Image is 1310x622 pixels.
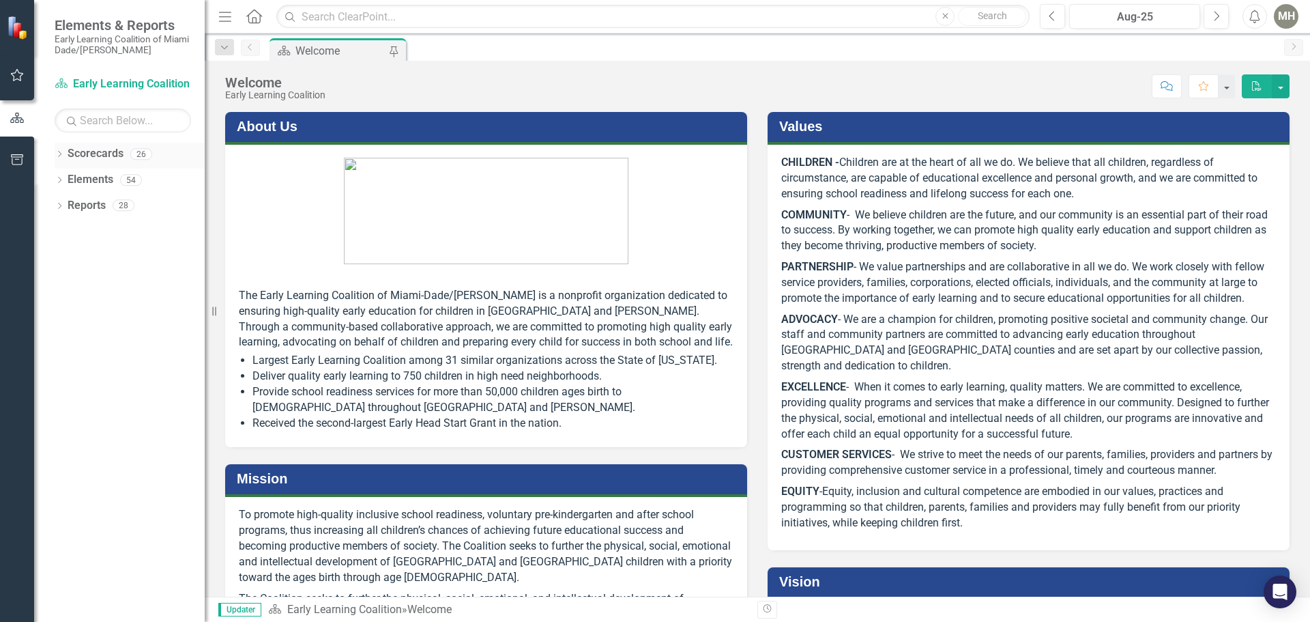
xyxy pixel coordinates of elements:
div: » [268,602,747,618]
img: ELC_logo.jpg [344,158,628,264]
a: Scorecards [68,146,123,162]
span: Elements & Reports [55,17,191,33]
li: Provide school readiness services for more than 50,000 children ages birth to [DEMOGRAPHIC_DATA] ... [252,384,733,416]
h3: Mission [237,471,740,486]
button: Search [958,7,1026,26]
h3: About Us [237,119,740,134]
div: Welcome [407,603,452,616]
input: Search Below... [55,109,191,132]
div: Aug-25 [1074,9,1195,25]
div: Welcome [295,42,385,59]
div: Open Intercom Messenger [1264,576,1296,608]
button: Aug-25 [1069,4,1200,29]
strong: COMMUNITY [781,208,847,221]
strong: EQUITY [781,485,819,498]
a: Early Learning Coalition [287,603,402,616]
h3: Values [779,119,1283,134]
li: Largest Early Learning Coalition among 31 similar organizations across the State of [US_STATE]. [252,353,733,369]
div: 28 [113,200,134,212]
strong: ADVOCACY [781,313,838,326]
a: Elements [68,172,113,188]
span: The Early Learning Coalition of Miami-Dade/[PERSON_NAME] is a nonprofit organization dedicated to... [239,289,733,349]
p: Children are at the heart of all we do. We believe that all children, regardless of circumstance,... [781,155,1276,205]
span: Equity, inclusion and cultural competence are embodied in our values, practices and programming s... [781,485,1240,529]
li: Deliver quality early learning to 750 children in high need neighborhoods. [252,369,733,384]
p: - We believe children are the future, and our community is an essential part of their road to suc... [781,205,1276,257]
p: - We strive to meet the needs of our parents, families, providers and partners by providing compr... [781,444,1276,481]
p: To promote high-quality inclusive school readiness, voluntary pre-kindergarten and after school p... [239,507,733,588]
li: Received the second-largest Early Head Start Grant in the nation. [252,416,733,432]
small: Early Learning Coalition of Miami Dade/[PERSON_NAME] [55,33,191,56]
p: - [781,481,1276,534]
p: - We are a champion for children, promoting positive societal and community change. Our staff and... [781,309,1276,377]
img: ClearPoint Strategy [7,15,31,39]
strong: EXCELLENCE [781,380,846,393]
input: Search ClearPoint... [276,5,1030,29]
strong: CUSTOMER SERVICES [781,448,892,461]
h3: Vision [779,574,1283,589]
p: - When it comes to early learning, quality matters. We are committed to excellence, providing qua... [781,377,1276,444]
div: Early Learning Coalition [225,90,325,100]
div: Welcome [225,75,325,90]
div: 54 [120,174,142,186]
strong: PARTNERSHIP [781,260,854,273]
span: Updater [218,603,261,617]
strong: CHILDREN - [781,156,839,169]
span: Search [978,10,1007,21]
div: 26 [130,148,152,160]
a: Early Learning Coalition [55,76,191,92]
a: Reports [68,198,106,214]
button: MH [1274,4,1298,29]
p: - We value partnerships and are collaborative in all we do. We work closely with fellow service p... [781,257,1276,309]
